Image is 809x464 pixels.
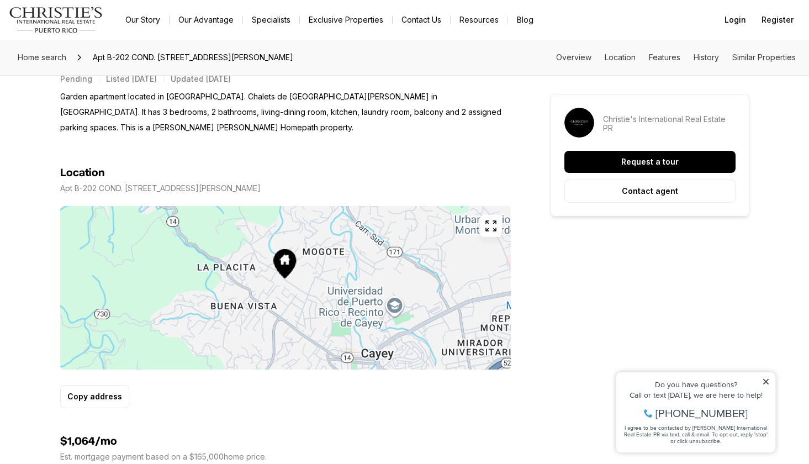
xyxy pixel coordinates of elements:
[60,206,511,370] img: Map of Apt B-202 COND. CHALETS DE SAN MARTIN #B-202, CAYEY PR, 00736
[393,12,450,28] button: Contact Us
[451,12,507,28] a: Resources
[12,25,160,33] div: Do you have questions?
[508,12,542,28] a: Blog
[556,53,796,62] nav: Page section menu
[60,89,511,135] p: Garden apartment located in [GEOGRAPHIC_DATA]. Chalets de [GEOGRAPHIC_DATA][PERSON_NAME] in [GEOG...
[60,385,129,408] button: Copy address
[564,151,736,173] button: Request a tour
[60,435,511,448] h4: $1,064/mo
[170,12,242,28] a: Our Advantage
[694,52,719,62] a: Skip to: History
[732,52,796,62] a: Skip to: Similar Properties
[718,9,753,31] button: Login
[603,115,736,133] p: Christie's International Real Estate PR
[725,15,746,24] span: Login
[621,157,679,166] p: Request a tour
[117,12,169,28] a: Our Story
[300,12,392,28] a: Exclusive Properties
[45,52,138,63] span: [PHONE_NUMBER]
[171,75,231,83] p: Updated [DATE]
[60,452,511,461] p: Est. mortgage payment based on a $165,000 home price.
[106,75,157,83] p: Listed [DATE]
[605,52,636,62] a: Skip to: Location
[622,187,678,196] p: Contact agent
[60,75,92,83] p: Pending
[9,7,103,33] img: logo
[60,166,105,180] h4: Location
[243,12,299,28] a: Specialists
[564,180,736,203] button: Contact agent
[649,52,680,62] a: Skip to: Features
[14,68,157,89] span: I agree to be contacted by [PERSON_NAME] International Real Estate PR via text, call & email. To ...
[755,9,800,31] button: Register
[60,184,261,193] p: Apt B-202 COND. [STREET_ADDRESS][PERSON_NAME]
[67,392,122,401] p: Copy address
[762,15,794,24] span: Register
[12,35,160,43] div: Call or text [DATE], we are here to help!
[556,52,591,62] a: Skip to: Overview
[13,49,71,66] a: Home search
[18,52,66,62] span: Home search
[88,49,298,66] span: Apt B-202 COND. [STREET_ADDRESS][PERSON_NAME]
